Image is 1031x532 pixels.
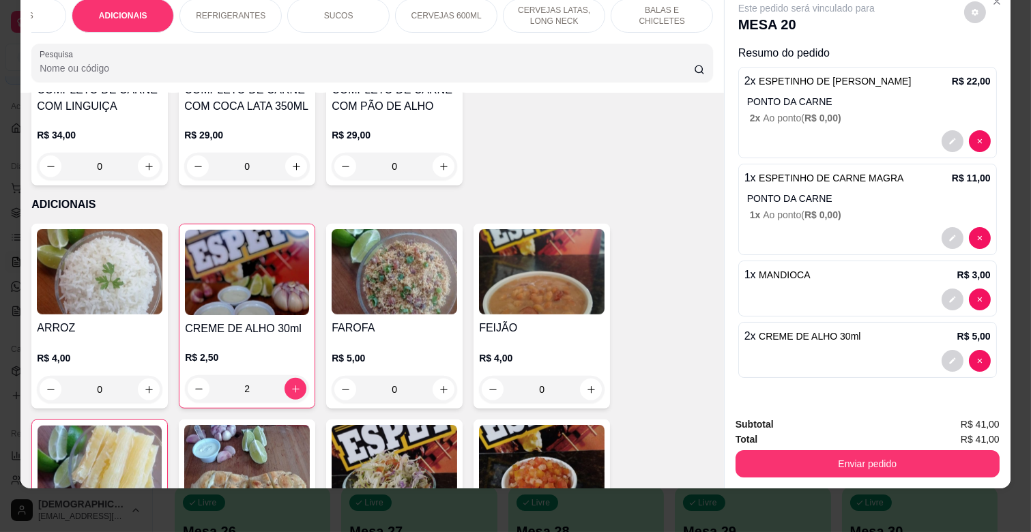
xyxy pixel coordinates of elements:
[40,61,694,75] input: Pesquisa
[184,82,310,115] h4: COMPLETO DE CARNE COM COCA LATA 350ML
[479,229,605,314] img: product-image
[37,82,162,115] h4: COMPLETO DE CARNE COM LINGUIÇA
[40,379,61,400] button: decrease-product-quantity
[964,1,986,23] button: decrease-product-quantity
[37,320,162,336] h4: ARROZ
[332,320,457,336] h4: FAROFA
[736,434,757,445] strong: Total
[759,76,911,87] span: ESPETINHO DE [PERSON_NAME]
[957,329,991,343] p: R$ 5,00
[514,5,594,27] p: CERVEJAS LATAS, LONG NECK
[188,378,209,400] button: decrease-product-quantity
[138,379,160,400] button: increase-product-quantity
[952,74,991,88] p: R$ 22,00
[433,379,454,400] button: increase-product-quantity
[969,289,991,310] button: decrease-product-quantity
[479,320,605,336] h4: FEIJÃO
[952,171,991,185] p: R$ 11,00
[747,95,991,108] p: PONTO DA CARNE
[184,425,310,510] img: product-image
[332,82,457,115] h4: COMPLETO DE CARNE COM PÃO DE ALHO
[738,1,875,15] p: Este pedido será vinculado para
[332,229,457,314] img: product-image
[747,192,991,205] p: PONTO DA CARNE
[744,73,912,89] p: 2 x
[969,227,991,249] button: decrease-product-quantity
[37,229,162,314] img: product-image
[738,15,875,34] p: MESA 20
[957,268,991,282] p: R$ 3,00
[942,227,963,249] button: decrease-product-quantity
[736,419,774,430] strong: Subtotal
[942,130,963,152] button: decrease-product-quantity
[99,10,147,21] p: ADICIONAIS
[969,130,991,152] button: decrease-product-quantity
[750,113,763,123] span: 2 x
[969,350,991,372] button: decrease-product-quantity
[750,111,991,125] p: Ao ponto (
[40,48,78,60] label: Pesquisa
[38,426,162,511] img: product-image
[285,378,306,400] button: increase-product-quantity
[750,209,763,220] span: 1 x
[482,379,504,400] button: decrease-product-quantity
[31,196,713,213] p: ADICIONAIS
[750,208,991,222] p: Ao ponto (
[324,10,353,21] p: SUCOS
[744,328,861,344] p: 2 x
[736,450,1000,477] button: Enviar pedido
[185,230,309,315] img: product-image
[185,321,309,337] h4: CREME DE ALHO 30ml
[744,267,811,283] p: 1 x
[759,269,810,280] span: MANDIOCA
[185,351,309,364] p: R$ 2,50
[332,351,457,365] p: R$ 5,00
[804,209,841,220] span: R$ 0,00 )
[804,113,841,123] span: R$ 0,00 )
[961,417,1000,432] span: R$ 41,00
[744,170,904,186] p: 1 x
[580,379,602,400] button: increase-product-quantity
[479,351,605,365] p: R$ 4,00
[738,45,997,61] p: Resumo do pedido
[479,425,605,510] img: product-image
[759,331,860,342] span: CREME DE ALHO 30ml
[961,432,1000,447] span: R$ 41,00
[622,5,701,27] p: BALAS E CHICLETES
[942,289,963,310] button: decrease-product-quantity
[942,350,963,372] button: decrease-product-quantity
[332,425,457,510] img: product-image
[411,10,482,21] p: CERVEJAS 600ML
[332,128,457,142] p: R$ 29,00
[759,173,903,183] span: ESPETINHO DE CARNE MAGRA
[37,128,162,142] p: R$ 34,00
[334,379,356,400] button: decrease-product-quantity
[184,128,310,142] p: R$ 29,00
[37,351,162,365] p: R$ 4,00
[196,10,265,21] p: REFRIGERANTES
